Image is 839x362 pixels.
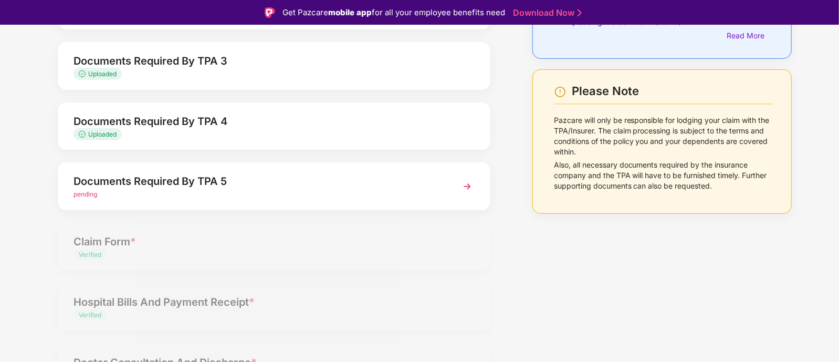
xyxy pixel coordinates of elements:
img: Logo [265,7,275,18]
div: Get Pazcare for all your employee benefits need [282,6,505,19]
div: Read More [727,30,773,42]
div: Documents Required By TPA 3 [74,53,441,69]
span: pending [74,190,97,198]
img: svg+xml;base64,PHN2ZyB4bWxucz0iaHR0cDovL3d3dy53My5vcmcvMjAwMC9zdmciIHdpZHRoPSIxMy4zMzMiIGhlaWdodD... [79,131,88,138]
img: svg+xml;base64,PHN2ZyB4bWxucz0iaHR0cDovL3d3dy53My5vcmcvMjAwMC9zdmciIHdpZHRoPSIxMy4zMzMiIGhlaWdodD... [79,70,88,77]
strong: mobile app [328,7,372,17]
img: svg+xml;base64,PHN2ZyBpZD0iV2FybmluZ18tXzI0eDI0IiBkYXRhLW5hbWU9Ildhcm5pbmcgLSAyNHgyNCIgeG1sbnM9Im... [554,86,567,98]
div: Please Note [572,84,773,98]
a: Download Now [513,7,579,18]
p: Also, all necessary documents required by the insurance company and the TPA will have to be furni... [554,160,773,191]
div: Documents Required By TPA 4 [74,113,441,130]
div: Documents Required By TPA 5 [74,173,441,190]
img: svg+xml;base64,PHN2ZyBpZD0iTmV4dCIgeG1sbnM9Imh0dHA6Ly93d3cudzMub3JnLzIwMDAvc3ZnIiB3aWR0aD0iMzYiIG... [458,177,477,196]
span: Uploaded [88,130,117,138]
p: Pazcare will only be responsible for lodging your claim with the TPA/Insurer. The claim processin... [554,115,773,157]
img: Stroke [578,7,582,18]
span: Uploaded [88,70,117,78]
